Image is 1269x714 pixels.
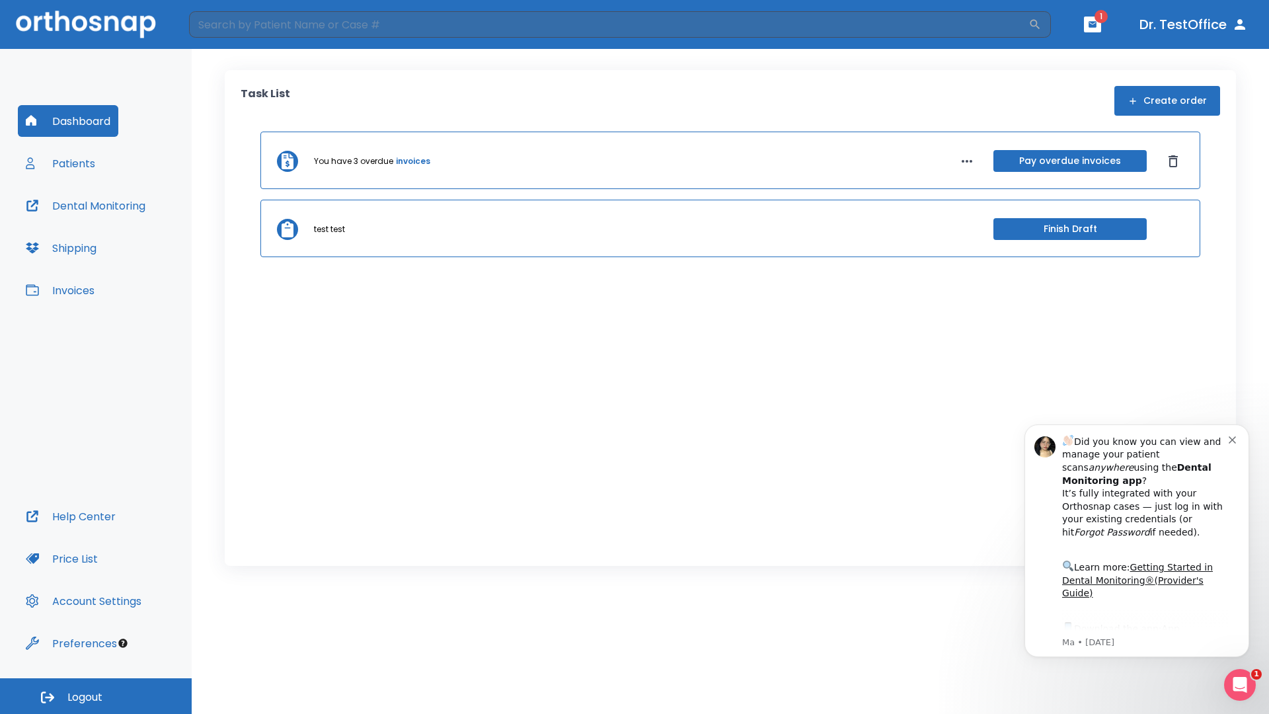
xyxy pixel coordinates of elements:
[18,147,103,179] button: Patients
[993,150,1147,172] button: Pay overdue invoices
[241,86,290,116] p: Task List
[18,274,102,306] button: Invoices
[18,543,106,575] button: Price List
[18,105,118,137] button: Dashboard
[189,11,1028,38] input: Search by Patient Name or Case #
[117,637,129,649] div: Tooltip anchor
[314,223,345,235] p: test test
[16,11,156,38] img: Orthosnap
[1224,669,1256,701] iframe: Intercom live chat
[18,232,104,264] button: Shipping
[18,500,124,532] button: Help Center
[1251,669,1262,680] span: 1
[18,585,149,617] button: Account Settings
[1163,151,1184,172] button: Dismiss
[1114,86,1220,116] button: Create order
[1095,10,1108,23] span: 1
[993,218,1147,240] button: Finish Draft
[18,627,125,659] button: Preferences
[314,155,393,167] p: You have 3 overdue
[1134,13,1253,36] button: Dr. TestOffice
[67,690,102,705] span: Logout
[396,155,430,167] a: invoices
[1005,408,1269,707] iframe: Intercom notifications message
[18,190,153,221] button: Dental Monitoring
